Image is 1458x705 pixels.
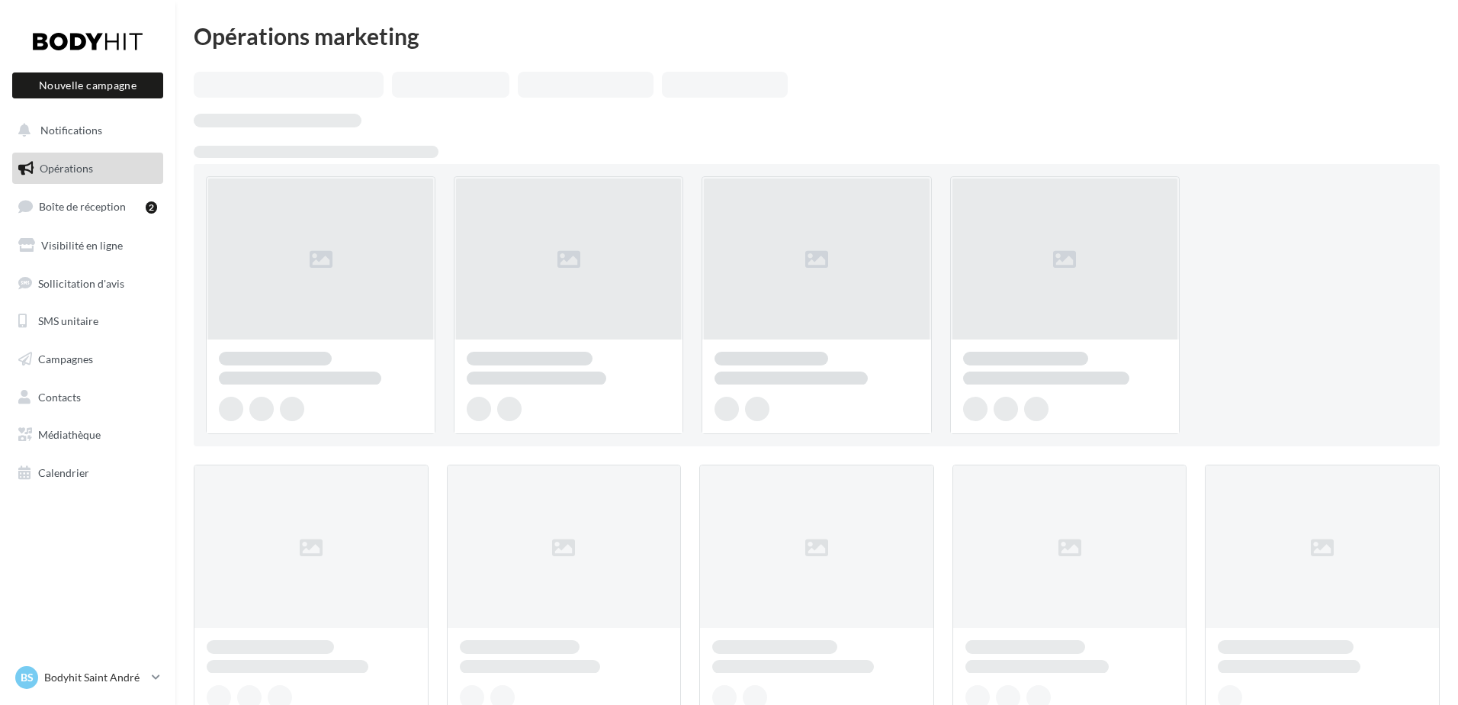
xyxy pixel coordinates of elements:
[9,114,160,146] button: Notifications
[39,200,126,213] span: Boîte de réception
[38,276,124,289] span: Sollicitation d'avis
[12,663,163,692] a: BS Bodyhit Saint André
[9,381,166,414] a: Contacts
[38,314,98,327] span: SMS unitaire
[194,24,1440,47] div: Opérations marketing
[146,201,157,214] div: 2
[9,153,166,185] a: Opérations
[38,466,89,479] span: Calendrier
[9,190,166,223] a: Boîte de réception2
[9,457,166,489] a: Calendrier
[9,419,166,451] a: Médiathèque
[9,230,166,262] a: Visibilité en ligne
[44,670,146,685] p: Bodyhit Saint André
[21,670,34,685] span: BS
[40,162,93,175] span: Opérations
[9,305,166,337] a: SMS unitaire
[9,343,166,375] a: Campagnes
[38,391,81,404] span: Contacts
[40,124,102,137] span: Notifications
[38,352,93,365] span: Campagnes
[12,72,163,98] button: Nouvelle campagne
[38,428,101,441] span: Médiathèque
[9,268,166,300] a: Sollicitation d'avis
[41,239,123,252] span: Visibilité en ligne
